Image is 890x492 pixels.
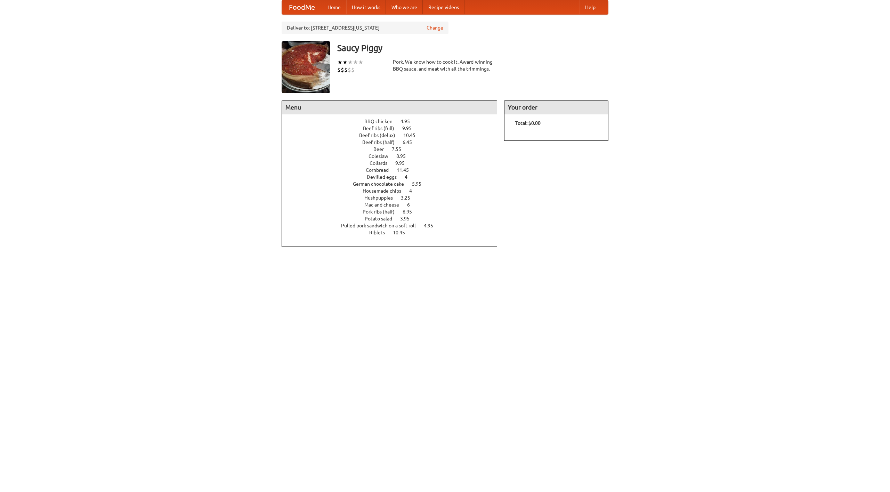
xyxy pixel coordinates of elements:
span: 6.45 [403,139,419,145]
span: 9.95 [402,126,419,131]
span: Pork ribs (half) [363,209,402,215]
a: Collards 9.95 [370,160,418,166]
span: 3.25 [401,195,417,201]
div: Deliver to: [STREET_ADDRESS][US_STATE] [282,22,448,34]
a: BBQ chicken 4.95 [364,119,423,124]
h4: Your order [504,100,608,114]
img: angular.jpg [282,41,330,93]
a: Pork ribs (half) 6.95 [363,209,425,215]
span: Devilled eggs [367,174,404,180]
a: Beef ribs (delux) 10.45 [359,132,428,138]
li: ★ [358,58,363,66]
li: $ [341,66,344,74]
span: 4 [405,174,414,180]
a: FoodMe [282,0,322,14]
a: Cornbread 11.45 [366,167,422,173]
a: How it works [346,0,386,14]
li: ★ [353,58,358,66]
span: Collards [370,160,394,166]
a: Devilled eggs 4 [367,174,420,180]
span: 6.95 [403,209,419,215]
a: Change [427,24,443,31]
a: Who we are [386,0,423,14]
span: 10.45 [403,132,422,138]
li: ★ [342,58,348,66]
span: 11.45 [397,167,416,173]
a: Pulled pork sandwich on a soft roll 4.95 [341,223,446,228]
li: $ [351,66,355,74]
span: Riblets [369,230,392,235]
span: 4.95 [400,119,417,124]
span: Coleslaw [369,153,395,159]
span: 4.95 [424,223,440,228]
span: 9.95 [395,160,412,166]
span: 4 [409,188,419,194]
a: Help [580,0,601,14]
span: Housemade chips [363,188,408,194]
span: Cornbread [366,167,396,173]
b: Total: $0.00 [515,120,541,126]
a: Beer 7.55 [373,146,414,152]
li: ★ [337,58,342,66]
span: Beef ribs (full) [363,126,401,131]
span: Beef ribs (delux) [359,132,402,138]
span: 8.95 [396,153,413,159]
span: 5.95 [412,181,428,187]
span: Mac and cheese [364,202,406,208]
li: $ [344,66,348,74]
a: Coleslaw 8.95 [369,153,419,159]
a: Potato salad 3.95 [365,216,422,221]
span: German chocolate cake [353,181,411,187]
li: $ [337,66,341,74]
a: Beef ribs (half) 6.45 [362,139,425,145]
span: Hushpuppies [364,195,400,201]
li: ★ [348,58,353,66]
span: Beer [373,146,391,152]
li: $ [348,66,351,74]
a: Home [322,0,346,14]
a: Recipe videos [423,0,464,14]
span: 7.55 [392,146,408,152]
h4: Menu [282,100,497,114]
a: Hushpuppies 3.25 [364,195,423,201]
h3: Saucy Piggy [337,41,608,55]
a: German chocolate cake 5.95 [353,181,434,187]
span: Potato salad [365,216,399,221]
span: Beef ribs (half) [362,139,402,145]
span: 6 [407,202,417,208]
span: 10.45 [393,230,412,235]
a: Housemade chips 4 [363,188,425,194]
a: Riblets 10.45 [369,230,418,235]
span: 3.95 [400,216,416,221]
div: Pork. We know how to cook it. Award-winning BBQ sauce, and meat with all the trimmings. [393,58,497,72]
a: Beef ribs (full) 9.95 [363,126,424,131]
span: Pulled pork sandwich on a soft roll [341,223,423,228]
a: Mac and cheese 6 [364,202,423,208]
span: BBQ chicken [364,119,399,124]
